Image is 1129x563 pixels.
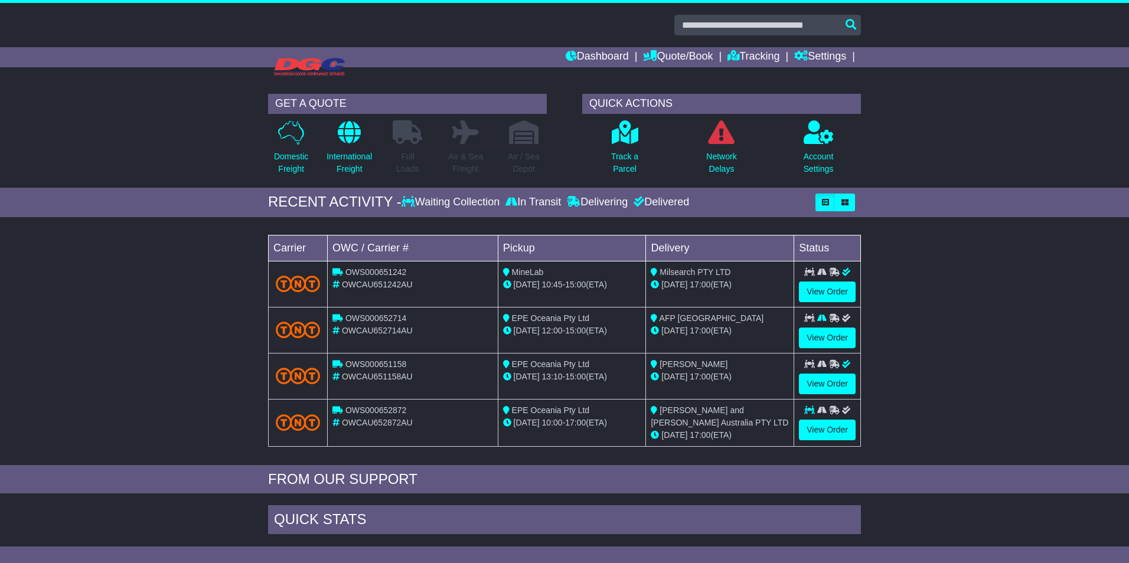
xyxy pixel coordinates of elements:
p: Air & Sea Freight [448,150,483,175]
span: OWCAU651242AU [342,280,413,289]
p: Air / Sea Depot [508,150,540,175]
span: 17:00 [690,372,710,381]
img: TNT_Domestic.png [276,276,320,292]
p: Account Settings [804,150,834,175]
p: Full Loads [393,150,422,175]
p: International Freight [327,150,372,175]
span: 15:00 [565,280,586,289]
span: 17:00 [565,418,586,427]
div: - (ETA) [503,279,641,291]
div: Waiting Collection [402,196,502,209]
td: Pickup [498,235,646,261]
span: [DATE] [661,430,687,440]
span: 13:10 [542,372,563,381]
div: QUICK ACTIONS [582,94,861,114]
div: Delivering [564,196,631,209]
td: OWC / Carrier # [328,235,498,261]
td: Delivery [646,235,794,261]
span: [DATE] [661,280,687,289]
span: 17:00 [690,326,710,335]
p: Network Delays [706,150,736,175]
a: View Order [799,328,856,348]
a: Track aParcel [611,120,639,182]
p: Track a Parcel [611,150,638,175]
span: 12:00 [542,326,563,335]
img: TNT_Domestic.png [276,322,320,338]
span: 17:00 [690,280,710,289]
span: [DATE] [514,280,540,289]
span: OWCAU651158AU [342,372,413,381]
span: OWCAU652714AU [342,326,413,335]
span: 15:00 [565,372,586,381]
span: OWS000652872 [345,405,407,415]
span: [PERSON_NAME] [660,359,727,369]
span: [DATE] [514,418,540,427]
span: MineLab [512,267,544,277]
a: InternationalFreight [326,120,373,182]
a: Quote/Book [643,47,713,67]
div: - (ETA) [503,325,641,337]
div: RECENT ACTIVITY - [268,194,402,211]
span: EPE Oceania Pty Ltd [512,359,590,369]
a: View Order [799,420,856,440]
span: OWS000652714 [345,313,407,323]
a: DomesticFreight [273,120,309,182]
a: View Order [799,281,856,302]
td: Status [794,235,861,261]
span: EPE Oceania Pty Ltd [512,405,590,415]
div: FROM OUR SUPPORT [268,471,861,488]
span: [DATE] [514,372,540,381]
a: Dashboard [566,47,629,67]
div: Delivered [631,196,689,209]
div: (ETA) [651,325,789,337]
div: (ETA) [651,279,789,291]
span: EPE Oceania Pty Ltd [512,313,590,323]
div: Quick Stats [268,505,861,537]
td: Carrier [269,235,328,261]
span: OWS000651158 [345,359,407,369]
div: - (ETA) [503,417,641,429]
img: TNT_Domestic.png [276,414,320,430]
span: OWCAU652872AU [342,418,413,427]
span: [PERSON_NAME] and [PERSON_NAME] Australia PTY LTD [651,405,788,427]
div: (ETA) [651,429,789,441]
div: In Transit [502,196,564,209]
div: (ETA) [651,371,789,383]
img: TNT_Domestic.png [276,368,320,384]
a: AccountSettings [803,120,834,182]
span: 10:00 [542,418,563,427]
a: View Order [799,374,856,394]
span: 17:00 [690,430,710,440]
div: - (ETA) [503,371,641,383]
span: 15:00 [565,326,586,335]
span: Milsearch PTY LTD [660,267,730,277]
a: Tracking [727,47,779,67]
a: Settings [794,47,846,67]
span: 10:45 [542,280,563,289]
span: [DATE] [661,372,687,381]
span: AFP [GEOGRAPHIC_DATA] [660,313,764,323]
p: Domestic Freight [274,150,308,175]
a: NetworkDelays [706,120,737,182]
span: OWS000651242 [345,267,407,277]
span: [DATE] [661,326,687,335]
span: [DATE] [514,326,540,335]
div: GET A QUOTE [268,94,547,114]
